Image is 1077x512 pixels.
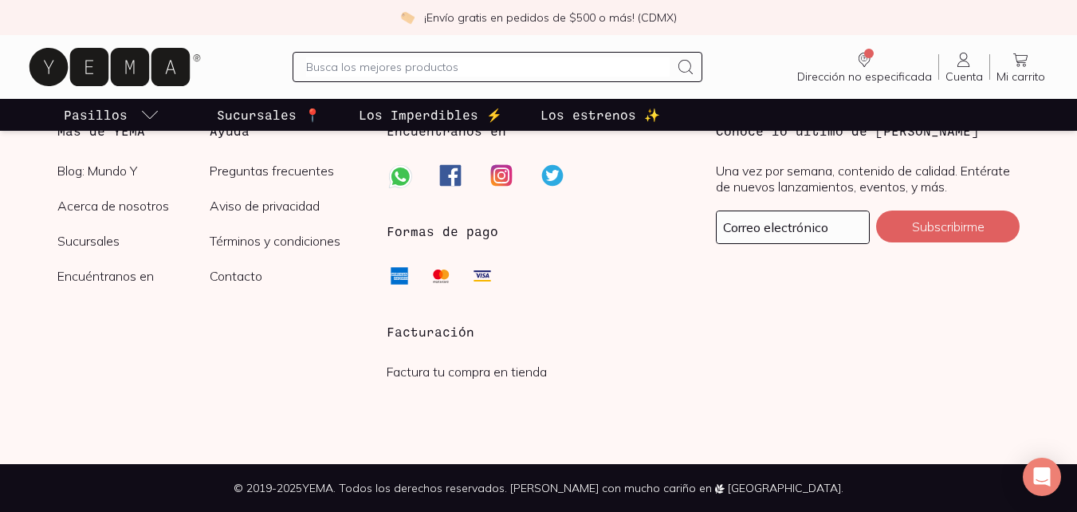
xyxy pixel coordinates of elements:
a: Factura tu compra en tienda [387,364,547,380]
input: Busca los mejores productos [306,57,670,77]
span: Mi carrito [996,69,1045,84]
button: Subscribirme [876,211,1020,242]
p: ¡Envío gratis en pedidos de $500 o más! (CDMX) [424,10,677,26]
a: Aviso de privacidad [210,198,362,214]
p: Pasillos [64,105,128,124]
a: Blog: Mundo Y [57,163,210,179]
span: Cuenta [945,69,983,84]
span: Dirección no especificada [797,69,932,84]
input: mimail@gmail.com [717,211,869,243]
p: Los estrenos ✨ [540,105,660,124]
a: Cuenta [939,50,989,84]
a: Preguntas frecuentes [210,163,362,179]
p: Sucursales 📍 [217,105,320,124]
h3: Formas de pago [387,222,498,241]
a: pasillo-todos-link [61,99,163,131]
p: Los Imperdibles ⚡️ [359,105,502,124]
div: Open Intercom Messenger [1023,458,1061,496]
a: Los Imperdibles ⚡️ [356,99,505,131]
span: [PERSON_NAME] con mucho cariño en [GEOGRAPHIC_DATA]. [510,481,843,495]
a: Contacto [210,268,362,284]
a: Mi carrito [990,50,1051,84]
a: Encuéntranos en [57,268,210,284]
h3: Facturación [387,322,690,341]
a: Los estrenos ✨ [537,99,663,131]
p: Una vez por semana, contenido de calidad. Entérate de nuevos lanzamientos, eventos, y más. [716,163,1020,195]
a: Acerca de nosotros [57,198,210,214]
a: Dirección no especificada [791,50,938,84]
a: Sucursales [57,233,210,249]
img: check [400,10,415,25]
a: Términos y condiciones [210,233,362,249]
a: Sucursales 📍 [214,99,324,131]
